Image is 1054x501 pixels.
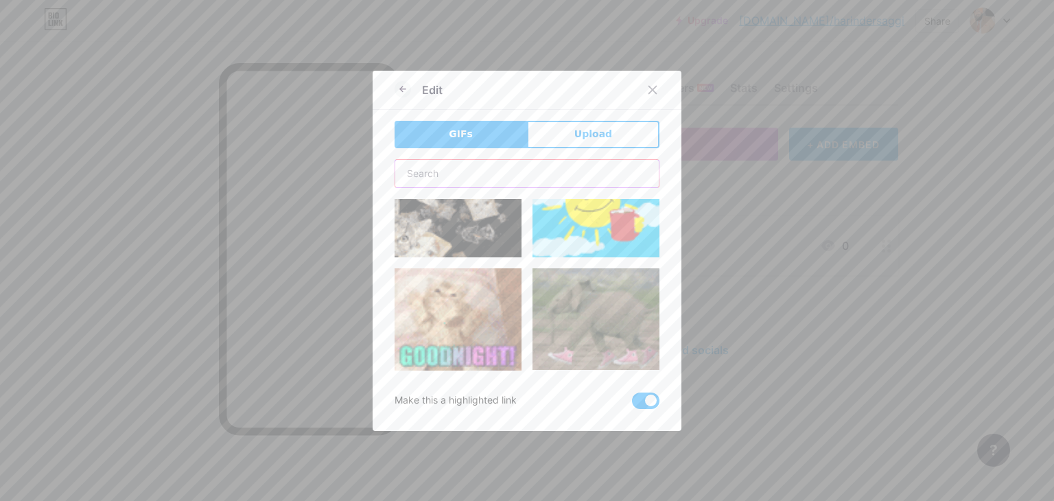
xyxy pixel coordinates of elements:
[395,121,527,148] button: GIFs
[574,127,612,141] span: Upload
[449,127,473,141] span: GIFs
[395,393,517,409] div: Make this a highlighted link
[395,268,522,395] img: Gihpy
[395,160,659,187] input: Search
[527,121,659,148] button: Upload
[532,268,659,370] img: Gihpy
[422,82,443,98] div: Edit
